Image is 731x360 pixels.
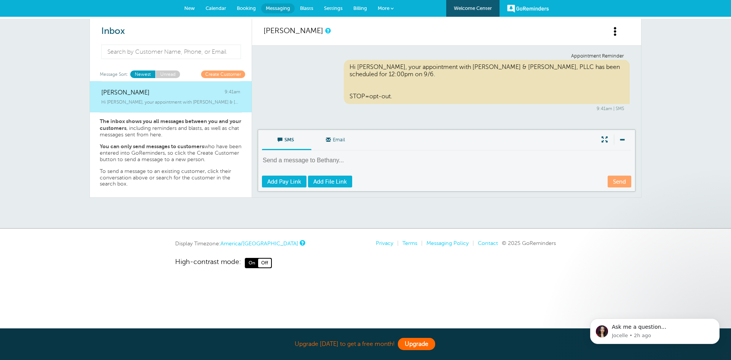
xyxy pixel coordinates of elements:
span: [PERSON_NAME] [101,89,150,96]
span: SMS [268,130,306,148]
a: Newest [130,70,155,78]
a: This is the timezone being used to display dates and times to you on this device. Click the timez... [300,240,304,245]
a: Create Customer [201,70,245,78]
div: Upgrade [DATE] to get a free month! [175,336,556,352]
a: Upgrade [398,338,435,350]
span: New [184,5,195,11]
li: | [393,240,399,246]
span: Message Sort: [100,70,128,78]
a: This is a history of all communications between GoReminders and your customer. [325,28,330,33]
p: who have been entered into GoReminders, so click the Create Customer button to send a message to ... [100,143,242,163]
p: , including reminders and blasts, as well as chat messages sent from here. [100,118,242,138]
div: Display Timezone: [175,240,304,247]
span: Off [258,259,271,267]
a: Add Pay Link [262,176,306,187]
li: | [417,240,423,246]
span: Calendar [206,5,226,11]
a: America/[GEOGRAPHIC_DATA] [220,240,298,246]
span: More [378,5,389,11]
span: Messaging [266,5,290,11]
a: [PERSON_NAME] 9:41am Hi [PERSON_NAME], your appointment with [PERSON_NAME] & [PERSON_NAME], PLLC ... [90,81,252,113]
a: Contact [478,240,498,246]
div: 9:41am | SMS [269,106,624,111]
a: Terms [402,240,417,246]
li: | [469,240,474,246]
span: Booking [237,5,256,11]
p: To send a message to an existing customer, click their conversation above or search for the custo... [100,168,242,187]
span: Hi [PERSON_NAME], your appointment with [PERSON_NAME] & [PERSON_NAME], PLLC has been scheduled [101,99,240,105]
span: High-contrast mode: [175,258,241,268]
a: Add File Link [308,176,352,187]
a: Send [608,176,631,187]
span: Email [317,130,355,148]
h2: Inbox [101,26,240,37]
span: 9:41am [225,89,240,96]
input: Search by Customer Name, Phone, or Email [101,45,241,59]
a: High-contrast mode: On Off [175,258,556,268]
span: Billing [353,5,367,11]
span: Settings [324,5,343,11]
div: Hi [PERSON_NAME], your appointment with [PERSON_NAME] & [PERSON_NAME], PLLC has been scheduled fo... [344,60,630,104]
div: Appointment Reminder [269,53,624,59]
a: Messaging [261,3,295,13]
span: © 2025 GoReminders [502,240,556,246]
a: Privacy [376,240,393,246]
span: Add Pay Link [267,179,301,185]
a: Messaging Policy [426,240,469,246]
span: On [246,259,258,267]
iframe: Intercom notifications message [579,312,731,349]
a: Unread [155,70,180,78]
strong: You can only send messages to customers [100,143,204,149]
span: Add File Link [313,179,347,185]
span: Blasts [300,5,313,11]
strong: The inbox shows you all messages between you and your customers [100,118,241,131]
a: [PERSON_NAME] [263,26,323,35]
